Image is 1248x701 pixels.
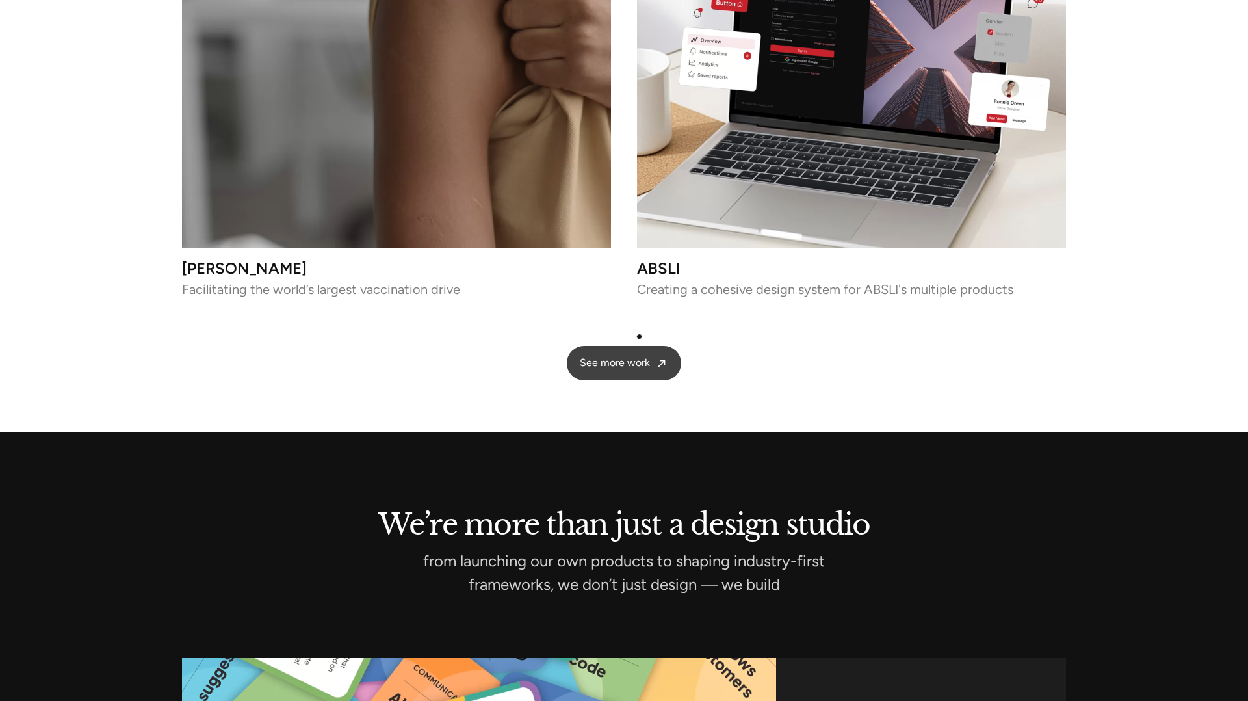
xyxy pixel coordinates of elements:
p: Creating a cohesive design system for ABSLI's multiple products [637,285,1066,294]
h3: [PERSON_NAME] [182,263,611,274]
h2: We’re more than just a design studio [182,510,1066,535]
span: See more work [580,356,650,370]
h3: ABSLI [637,263,1066,274]
p: Facilitating the world’s largest vaccination drive [182,285,611,294]
p: from launching our own products to shaping industry-first frameworks, we don’t just design — we b... [380,555,868,590]
a: See more work [567,346,681,380]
